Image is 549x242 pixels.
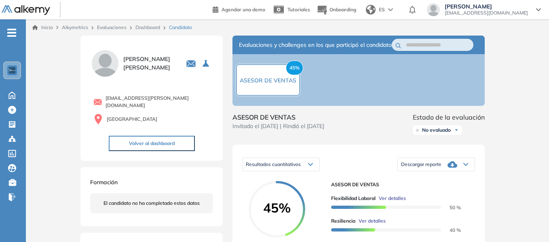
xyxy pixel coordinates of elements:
[246,161,301,167] span: Resultados cuantitativos
[286,61,303,75] span: 45%
[287,6,310,13] span: Tutoriales
[401,161,441,168] span: Descargar reporte
[445,10,528,16] span: [EMAIL_ADDRESS][DOMAIN_NAME]
[422,127,451,133] span: No evaluado
[240,77,296,84] span: ASESOR DE VENTAS
[329,6,356,13] span: Onboarding
[376,195,406,202] button: Ver detalles
[2,5,50,15] img: Logo
[454,128,459,133] img: Ícono de flecha
[90,179,118,186] span: Formación
[317,1,356,19] button: Onboarding
[440,227,461,233] span: 40 %
[97,24,127,30] a: Evaluaciones
[379,6,385,13] span: ES
[239,41,392,49] span: Evaluaciones y challenges en los que participó el candidato
[440,204,461,210] span: 50 %
[249,201,305,214] span: 45%
[62,24,88,30] span: Alkymetrics
[106,95,213,109] span: [EMAIL_ADDRESS][PERSON_NAME][DOMAIN_NAME]
[32,24,53,31] a: Inicio
[135,24,160,30] a: Dashboard
[232,112,324,122] span: ASESOR DE VENTAS
[379,195,406,202] span: Ver detalles
[123,55,176,72] span: [PERSON_NAME] [PERSON_NAME]
[90,48,120,78] img: PROFILE_MENU_LOGO_USER
[355,217,386,225] button: Ver detalles
[366,5,376,15] img: world
[7,32,16,34] i: -
[169,24,192,31] span: Candidato
[103,200,200,207] span: El candidato no ha completado estos datos
[109,136,195,151] button: Volver al dashboard
[331,217,355,225] span: Resiliencia
[107,116,157,123] span: [GEOGRAPHIC_DATA]
[331,195,376,202] span: Flexibilidad Laboral
[445,3,528,10] span: [PERSON_NAME]
[413,112,485,122] span: Estado de la evaluación
[388,8,393,11] img: arrow
[232,122,324,130] span: Invitado el [DATE] | Rindió el [DATE]
[222,6,265,13] span: Agendar una demo
[359,217,386,225] span: Ver detalles
[9,67,15,74] img: https://assets.alkemy.org/workspaces/1802/d452bae4-97f6-47ab-b3bf-1c40240bc960.jpg
[331,181,469,188] span: ASESOR DE VENTAS
[213,4,265,14] a: Agendar una demo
